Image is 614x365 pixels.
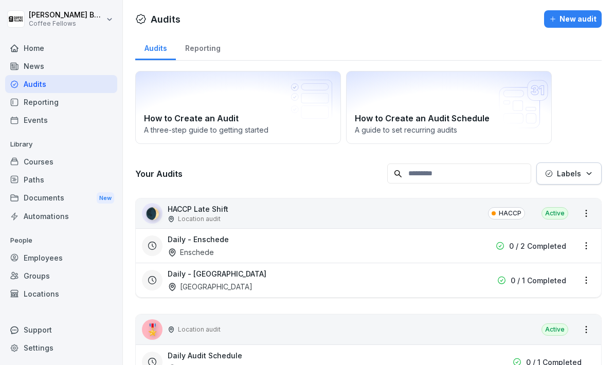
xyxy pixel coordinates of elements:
[509,241,566,251] p: 0 / 2 Completed
[178,214,221,224] p: Location audit
[355,124,543,135] p: A guide to set recurring audits
[151,12,180,26] h1: Audits
[142,319,162,340] div: 🎖️
[544,10,602,28] button: New audit
[499,209,521,218] p: HACCP
[168,281,252,292] div: [GEOGRAPHIC_DATA]
[5,93,117,111] a: Reporting
[5,339,117,357] a: Settings
[178,325,221,334] p: Location audit
[176,34,229,60] a: Reporting
[5,189,117,208] a: DocumentsNew
[346,71,552,144] a: How to Create an Audit ScheduleA guide to set recurring audits
[135,71,341,144] a: How to Create an AuditA three-step guide to getting started
[29,11,104,20] p: [PERSON_NAME] Boele
[5,249,117,267] a: Employees
[142,203,162,224] div: 🌒
[541,323,568,336] div: Active
[5,75,117,93] a: Audits
[168,350,242,361] h3: Daily Audit Schedule
[541,207,568,220] div: Active
[135,34,176,60] a: Audits
[549,13,597,25] div: New audit
[557,168,581,179] p: Labels
[5,153,117,171] a: Courses
[5,57,117,75] a: News
[5,321,117,339] div: Support
[144,124,332,135] p: A three-step guide to getting started
[168,268,266,279] h3: Daily - [GEOGRAPHIC_DATA]
[135,168,382,179] h3: Your Audits
[5,111,117,129] a: Events
[5,267,117,285] a: Groups
[97,192,114,204] div: New
[29,20,104,27] p: Coffee Fellows
[355,112,543,124] h2: How to Create an Audit Schedule
[168,247,214,258] div: Enschede
[5,232,117,249] p: People
[511,275,566,286] p: 0 / 1 Completed
[5,136,117,153] p: Library
[5,285,117,303] a: Locations
[5,171,117,189] a: Paths
[144,112,332,124] h2: How to Create an Audit
[536,162,602,185] button: Labels
[5,189,117,208] div: Documents
[168,204,228,214] p: HACCP Late Shift
[5,39,117,57] a: Home
[5,207,117,225] a: Automations
[168,234,229,245] h3: Daily - Enschede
